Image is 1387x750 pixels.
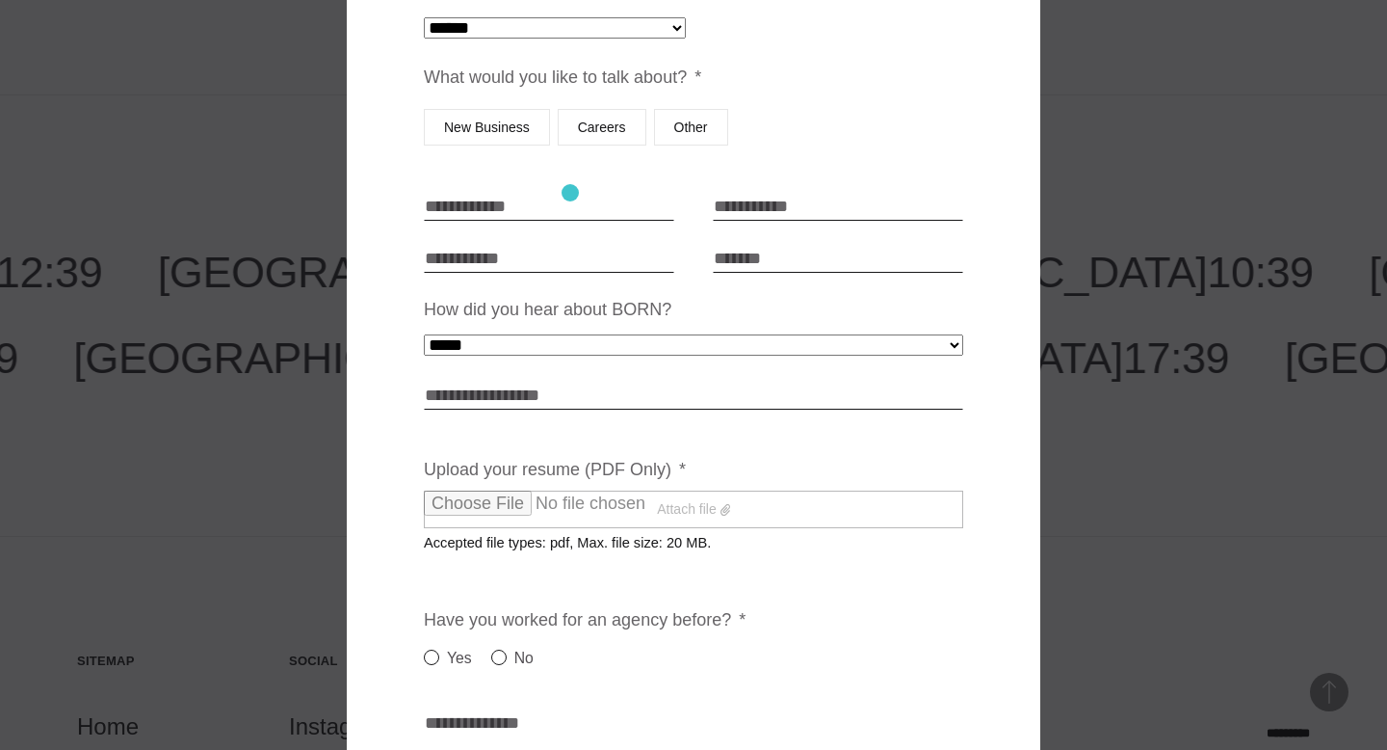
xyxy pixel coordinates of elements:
[491,647,534,670] label: No
[424,491,963,529] label: Attach file
[424,109,550,146] label: New Business
[558,109,646,146] label: Careers
[424,609,746,631] label: Have you worked for an agency before?
[424,459,686,481] label: Upload your resume (PDF Only)
[654,109,728,146] label: Other
[424,299,671,321] label: How did you hear about BORN?
[424,520,726,550] span: Accepted file types: pdf, Max. file size: 20 MB.
[424,67,701,89] label: What would you like to talk about?
[424,647,472,670] label: Yes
